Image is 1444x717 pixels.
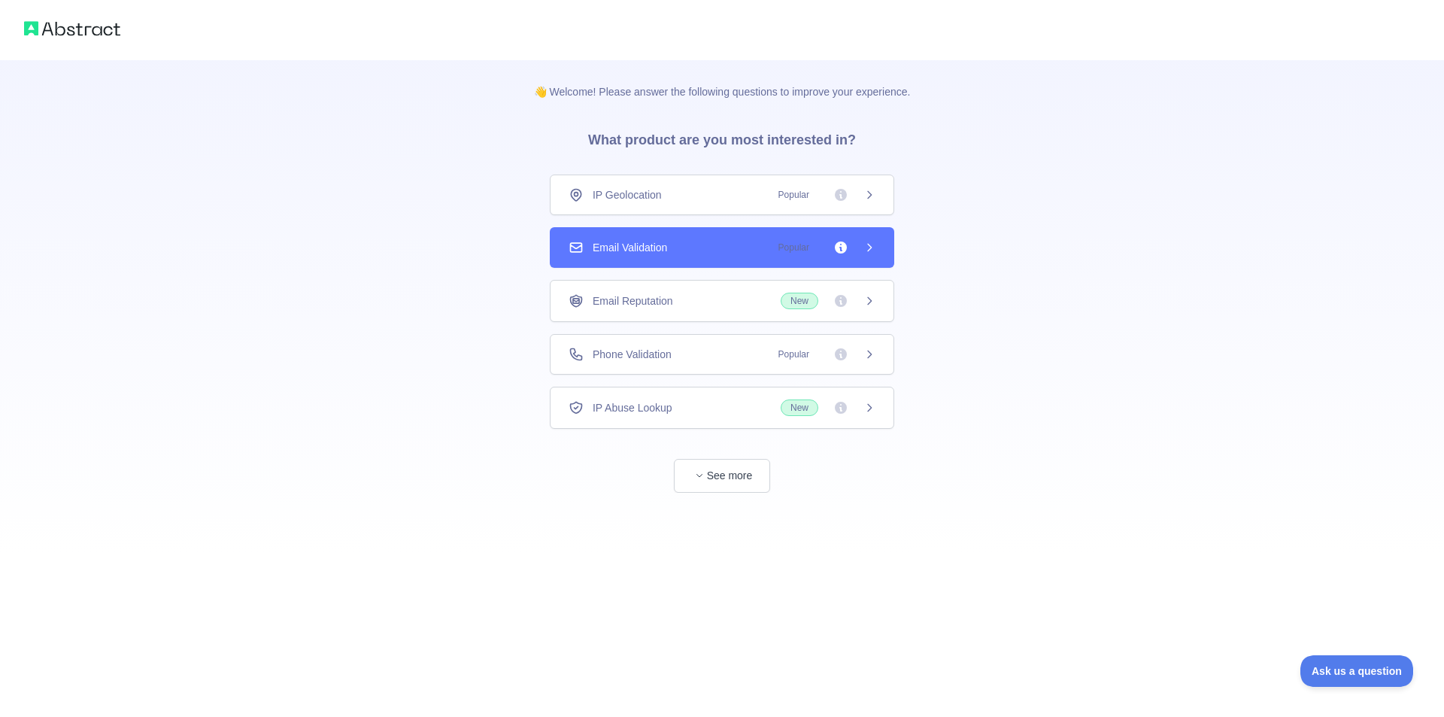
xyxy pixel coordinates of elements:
[769,347,818,362] span: Popular
[781,293,818,309] span: New
[593,240,667,255] span: Email Validation
[593,293,673,308] span: Email Reputation
[593,187,662,202] span: IP Geolocation
[769,240,818,255] span: Popular
[1300,655,1414,687] iframe: Toggle Customer Support
[24,18,120,39] img: Abstract logo
[769,187,818,202] span: Popular
[593,347,672,362] span: Phone Validation
[510,60,935,99] p: 👋 Welcome! Please answer the following questions to improve your experience.
[593,400,672,415] span: IP Abuse Lookup
[564,99,880,175] h3: What product are you most interested in?
[781,400,818,416] span: New
[674,459,770,493] button: See more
